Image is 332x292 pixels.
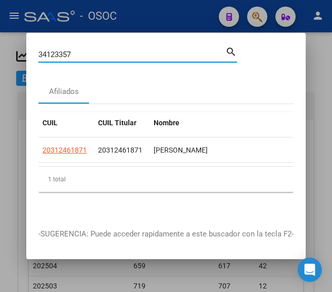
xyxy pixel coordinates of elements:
datatable-header-cell: CUIL Titular [94,112,150,134]
div: Open Intercom Messenger [298,258,322,282]
span: 20312461871 [42,146,87,154]
span: CUIL Titular [98,119,136,127]
div: 1 total [38,167,294,192]
datatable-header-cell: CUIL [38,112,94,134]
span: 20312461871 [98,146,143,154]
span: CUIL [42,119,58,127]
p: -SUGERENCIA: Puede acceder rapidamente a este buscador con la tecla F2- [38,228,294,240]
mat-icon: search [225,45,237,57]
div: Afiliados [49,86,79,98]
span: Nombre [154,119,179,127]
